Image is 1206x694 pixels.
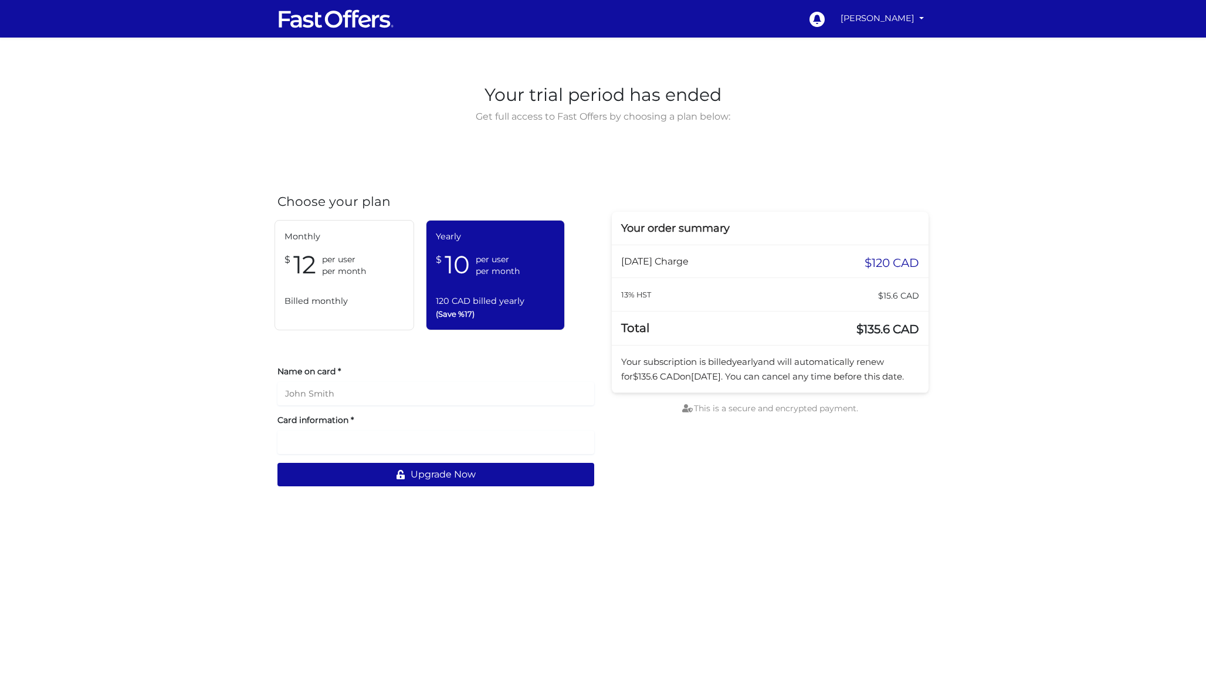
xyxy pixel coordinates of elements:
h4: Choose your plan [277,194,594,209]
span: Monthly [284,230,404,243]
span: Yearly [436,230,555,243]
span: per month [476,265,520,277]
span: per user [322,253,366,265]
span: Your order summary [621,222,730,235]
span: $135.6 CAD [633,371,680,382]
span: (Save %17) [436,308,555,320]
span: Billed monthly [284,294,404,308]
span: Get full access to Fast Offers by choosing a plan below: [473,109,734,124]
span: This is a secure and encrypted payment. [682,403,858,414]
span: 10 [445,249,470,280]
span: Your trial period has ended [473,81,734,109]
span: yearly [732,356,758,367]
span: Total [621,321,649,335]
small: 13% HST [621,290,651,299]
label: Name on card * [277,365,594,377]
span: $120 CAD [865,255,919,271]
span: $135.6 CAD [856,321,919,337]
span: Your subscription is billed and will automatically renew for on . You can cancel any time before ... [621,356,904,381]
span: $ [436,249,442,268]
span: $15.6 CAD [878,287,919,304]
span: [DATE] Charge [621,256,689,267]
button: Upgrade Now [277,463,594,486]
iframe: Secure card payment input frame [285,437,587,448]
span: 12 [293,249,316,280]
span: per month [322,265,366,277]
span: 120 CAD billed yearly [436,294,555,308]
a: [PERSON_NAME] [836,7,929,30]
span: per user [476,253,520,265]
span: $ [284,249,290,268]
span: [DATE] [691,371,721,382]
label: Card information * [277,414,594,426]
input: John Smith [277,382,594,405]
